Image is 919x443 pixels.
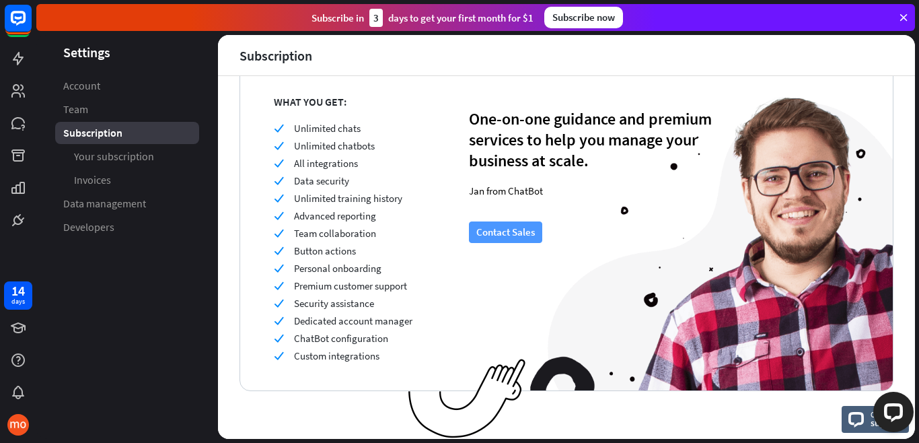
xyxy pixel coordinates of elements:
span: ChatBot configuration [294,332,388,345]
i: check [274,141,284,151]
span: Button actions [294,244,356,257]
a: Invoices [55,169,199,191]
i: check [274,158,284,168]
i: check [274,211,284,221]
div: Jan from ChatBot [469,184,718,197]
span: Data management [63,197,146,211]
i: check [274,176,284,186]
a: Data management [55,193,199,215]
div: Subscription [240,48,312,63]
span: Invoices [74,173,111,187]
span: All integrations [294,157,358,170]
div: 14 [11,285,25,297]
span: Unlimited training history [294,192,402,205]
span: Personal onboarding [294,262,381,275]
i: check [274,228,284,238]
a: Your subscription [55,145,199,168]
span: Dedicated account manager [294,314,412,327]
header: Settings [36,43,218,61]
span: Premium customer support [294,279,407,292]
span: Developers [63,220,114,234]
i: check [274,193,284,203]
i: check [274,246,284,256]
span: Subscription [63,126,122,140]
div: Subscribe now [544,7,623,28]
a: 14 days [4,281,32,310]
i: check [274,298,284,308]
span: Unlimited chats [294,122,361,135]
i: check [274,316,284,326]
span: Your subscription [74,149,154,164]
a: Developers [55,216,199,238]
div: days [11,297,25,306]
span: Unlimited chatbots [294,139,375,152]
i: check [274,281,284,291]
span: Account [63,79,100,93]
span: Data security [294,174,349,187]
button: Contact Sales [469,221,542,243]
i: check [274,351,284,361]
i: check [274,333,284,343]
img: ec979a0a656117aaf919.png [408,359,526,439]
span: Team [63,102,88,116]
div: One-on-one guidance and premium services to help you manage your business at scale. [469,108,718,171]
i: check [274,123,284,133]
iframe: LiveChat chat widget [862,386,919,443]
span: Custom integrations [294,349,379,362]
span: Team collaboration [294,227,376,240]
div: 3 [369,9,383,27]
span: Security assistance [294,297,374,310]
a: Team [55,98,199,121]
div: WHAT YOU GET: [274,95,469,108]
div: Subscribe in days to get your first month for $1 [311,9,534,27]
i: check [274,263,284,273]
span: Advanced reporting [294,209,376,222]
a: Account [55,75,199,97]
